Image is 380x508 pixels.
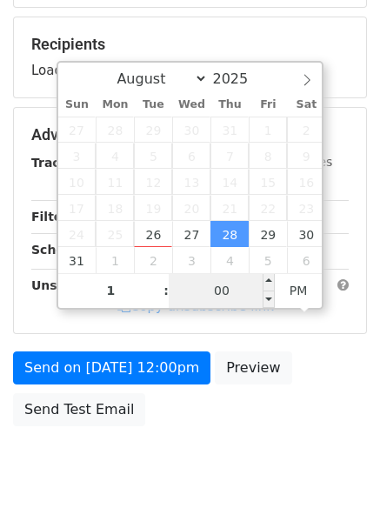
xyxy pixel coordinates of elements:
[134,169,172,195] span: August 12, 2025
[31,210,76,224] strong: Filters
[96,169,134,195] span: August 11, 2025
[134,221,172,247] span: August 26, 2025
[31,156,90,170] strong: Tracking
[31,35,349,80] div: Loading...
[172,117,210,143] span: July 30, 2025
[249,99,287,110] span: Fri
[249,169,287,195] span: August 15, 2025
[134,247,172,273] span: September 2, 2025
[163,273,169,308] span: :
[210,169,249,195] span: August 14, 2025
[134,195,172,221] span: August 19, 2025
[172,143,210,169] span: August 6, 2025
[172,195,210,221] span: August 20, 2025
[58,273,164,308] input: Hour
[249,143,287,169] span: August 8, 2025
[96,117,134,143] span: July 28, 2025
[134,143,172,169] span: August 5, 2025
[13,351,210,384] a: Send on [DATE] 12:00pm
[249,195,287,221] span: August 22, 2025
[58,99,97,110] span: Sun
[208,70,270,87] input: Year
[210,247,249,273] span: September 4, 2025
[210,221,249,247] span: August 28, 2025
[58,143,97,169] span: August 3, 2025
[210,99,249,110] span: Thu
[293,424,380,508] iframe: Chat Widget
[172,169,210,195] span: August 13, 2025
[58,117,97,143] span: July 27, 2025
[169,273,275,308] input: Minute
[287,221,325,247] span: August 30, 2025
[287,247,325,273] span: September 6, 2025
[287,117,325,143] span: August 2, 2025
[215,351,291,384] a: Preview
[287,195,325,221] span: August 23, 2025
[210,117,249,143] span: July 31, 2025
[134,117,172,143] span: July 29, 2025
[287,143,325,169] span: August 9, 2025
[275,273,323,308] span: Click to toggle
[287,99,325,110] span: Sat
[287,169,325,195] span: August 16, 2025
[249,117,287,143] span: August 1, 2025
[172,99,210,110] span: Wed
[58,195,97,221] span: August 17, 2025
[210,143,249,169] span: August 7, 2025
[58,221,97,247] span: August 24, 2025
[31,243,94,257] strong: Schedule
[210,195,249,221] span: August 21, 2025
[134,99,172,110] span: Tue
[96,99,134,110] span: Mon
[31,125,349,144] h5: Advanced
[172,247,210,273] span: September 3, 2025
[117,298,274,314] a: Copy unsubscribe link
[96,195,134,221] span: August 18, 2025
[249,247,287,273] span: September 5, 2025
[58,247,97,273] span: August 31, 2025
[249,221,287,247] span: August 29, 2025
[172,221,210,247] span: August 27, 2025
[13,393,145,426] a: Send Test Email
[31,278,117,292] strong: Unsubscribe
[96,221,134,247] span: August 25, 2025
[96,247,134,273] span: September 1, 2025
[96,143,134,169] span: August 4, 2025
[31,35,349,54] h5: Recipients
[58,169,97,195] span: August 10, 2025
